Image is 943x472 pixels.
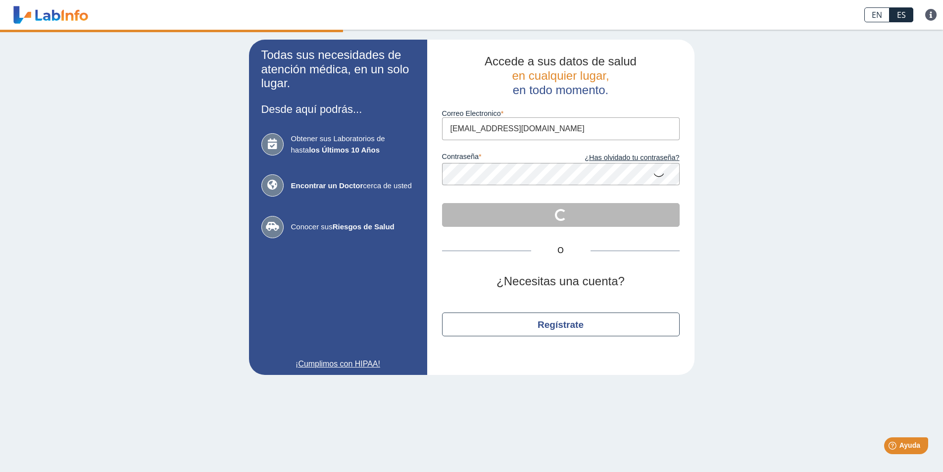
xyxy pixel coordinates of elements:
[309,146,380,154] b: los Últimos 10 Años
[890,7,913,22] a: ES
[864,7,890,22] a: EN
[531,245,591,257] span: O
[291,221,415,233] span: Conocer sus
[442,153,561,163] label: contraseña
[855,433,932,461] iframe: Help widget launcher
[333,222,395,231] b: Riesgos de Salud
[513,83,608,97] span: en todo momento.
[442,313,680,336] button: Regístrate
[261,358,415,370] a: ¡Cumplimos con HIPAA!
[291,180,415,192] span: cerca de usted
[485,54,637,68] span: Accede a sus datos de salud
[291,133,415,156] span: Obtener sus Laboratorios de hasta
[512,69,609,82] span: en cualquier lugar,
[261,103,415,115] h3: Desde aquí podrás...
[261,48,415,91] h2: Todas sus necesidades de atención médica, en un solo lugar.
[291,181,363,190] b: Encontrar un Doctor
[442,109,680,117] label: Correo Electronico
[442,274,680,289] h2: ¿Necesitas una cuenta?
[561,153,680,163] a: ¿Has olvidado tu contraseña?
